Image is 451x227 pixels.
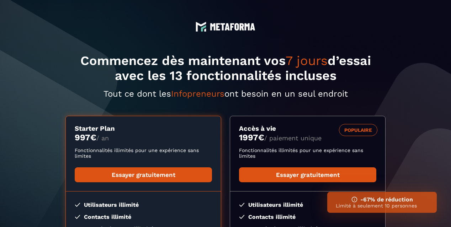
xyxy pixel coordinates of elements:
[336,203,428,209] p: Limité à seulement 10 personnes
[239,147,376,159] p: Fonctionnalités illimités pour une expérience sans limites
[239,167,376,182] a: Essayer gratuitement
[65,53,386,83] h1: Commencez dès maintenant vos d’essai avec les 13 fonctionnalités incluses
[239,203,245,207] img: checked
[286,53,328,68] span: 7 jours
[196,21,206,32] img: logo
[210,23,255,31] img: logo
[264,134,322,142] span: / paiement unique
[75,214,212,220] li: Contacts illimité
[75,147,212,159] p: Fonctionnalités illimités pour une expérience sans limites
[351,196,357,202] img: ifno
[96,134,109,142] span: / an
[75,203,80,207] img: checked
[75,125,212,133] h3: Starter Plan
[239,133,264,142] money: 1997
[239,215,245,219] img: checked
[239,201,376,208] li: Utilisateurs illimité
[239,214,376,220] li: Contacts illimité
[336,196,428,203] h3: -67% de réduction
[75,215,80,219] img: checked
[90,133,96,142] currency: €
[339,124,377,136] div: POPULAIRE
[239,125,376,133] h3: Accès à vie
[258,133,264,142] currency: €
[171,89,224,99] span: Infopreneurs
[75,167,212,182] a: Essayer gratuitement
[75,133,96,142] money: 997
[65,89,386,99] p: Tout ce dont les ont besoin en un seul endroit
[75,201,212,208] li: Utilisateurs illimité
